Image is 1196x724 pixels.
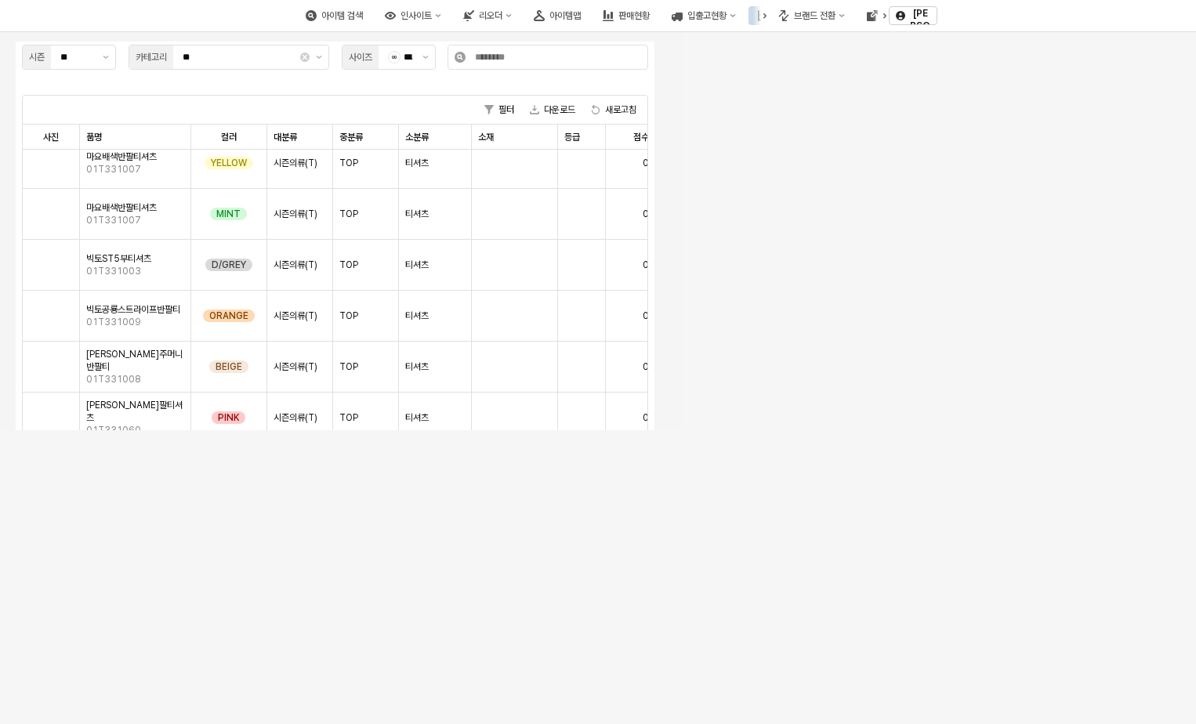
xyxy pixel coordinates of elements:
button: 제안 사항 표시 [96,45,115,69]
div: 브랜드 전환 [794,10,835,21]
span: 마요배색반팔티셔츠 [86,201,157,214]
span: 시즌의류(T) [274,360,317,373]
span: 품명 [86,131,102,143]
button: 제안 사항 표시 [310,45,328,69]
button: 브랜드 전환 [769,6,854,25]
div: 시즌 [29,49,45,65]
span: 점수 [633,131,649,143]
span: D/GREY [212,259,246,271]
span: 대분류 [274,131,297,143]
span: 01T331008 [86,373,141,386]
span: YELLOW [211,157,247,169]
button: 다운로드 [524,100,582,119]
span: 티셔츠 [405,310,429,322]
span: 시즌의류(T) [274,157,317,169]
span: PINK [218,411,239,424]
span: 티셔츠 [405,360,429,373]
button: Clear [300,52,310,62]
span: 0 [643,411,649,424]
span: TOP [339,411,358,424]
span: MINT [216,208,241,220]
span: 00 [389,52,400,63]
span: 소재 [478,131,494,143]
div: 사이즈 [349,49,372,65]
span: 컬러 [221,131,237,143]
button: 제안 사항 표시 [416,45,435,69]
span: ORANGE [209,310,248,322]
div: 입출고현황 [687,10,727,21]
span: 빅토ST5부티셔츠 [86,252,151,265]
span: 0 [643,259,649,271]
button: [PERSON_NAME] [889,6,937,25]
span: 01T331007 [86,214,141,226]
span: 마요배색반팔티셔츠 [86,150,157,163]
div: 아이템맵 [549,10,581,21]
span: 티셔츠 [405,157,429,169]
button: 판매현황 [593,6,659,25]
span: 0 [643,208,649,220]
span: TOP [339,360,358,373]
span: 01T331060 [86,424,141,436]
span: TOP [339,310,358,322]
div: 카테고리 [136,49,167,65]
button: 필터 [478,100,520,119]
span: 시즌의류(T) [274,411,317,424]
button: 리오더 [454,6,521,25]
span: 0 [643,360,649,373]
span: 티셔츠 [405,208,429,220]
span: TOP [339,208,358,220]
span: 중분류 [339,131,363,143]
span: 티셔츠 [405,259,429,271]
span: 01T331003 [86,265,141,277]
span: TOP [339,157,358,169]
span: 빅토공룡스트라이프반팔티 [86,303,180,316]
div: 판매현황 [618,10,650,21]
span: 01T331009 [86,316,141,328]
span: 0 [643,310,649,322]
button: 새로고침 [585,100,643,119]
div: 인사이트 [400,10,432,21]
p: [PERSON_NAME] [910,7,930,70]
span: 소분류 [405,131,429,143]
button: 입출고현황 [662,6,745,25]
span: 시즌의류(T) [274,208,317,220]
span: 등급 [564,131,580,143]
div: 리오더 [479,10,502,21]
span: 0 [643,157,649,169]
span: TOP [339,259,358,271]
button: 시즌기획/리뷰 [748,6,843,25]
button: 아이템맵 [524,6,590,25]
span: BEIGE [216,360,242,373]
button: 인사이트 [375,6,451,25]
span: [PERSON_NAME]주머니반팔티 [86,348,184,373]
button: 영업 page [857,6,933,25]
span: 티셔츠 [405,411,429,424]
span: 시즌의류(T) [274,259,317,271]
div: 아이템 검색 [321,10,363,21]
span: [PERSON_NAME]팔티셔츠 [86,399,184,424]
span: 01T331007 [86,163,141,176]
span: 사진 [43,131,59,143]
span: 시즌의류(T) [274,310,317,322]
button: 아이템 검색 [296,6,372,25]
